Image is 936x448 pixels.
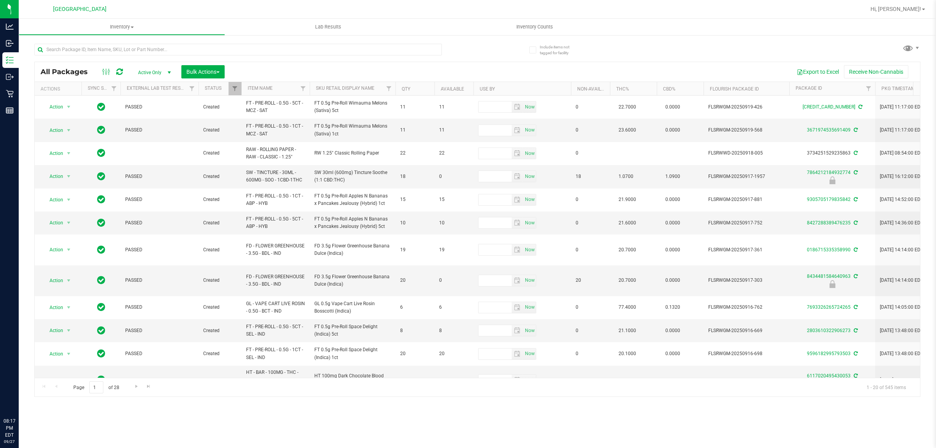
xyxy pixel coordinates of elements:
[853,127,858,133] span: Sync from Compliance System
[97,348,105,359] span: In Sync
[661,302,684,313] span: 0.1320
[314,192,391,207] span: FT 0.5g Pre-Roll Apples N Bananas x Pancakes Jealousy (Hybrid) 1ct
[807,304,851,310] a: 7693326265724265
[853,197,858,202] span: Sync from Compliance System
[853,220,858,226] span: Sync from Compliance System
[661,101,684,113] span: 0.0000
[708,149,785,157] span: FLSRWWD-20250918-005
[441,86,464,92] a: Available
[229,82,241,95] a: Filter
[523,124,536,136] span: Set Current date
[314,242,391,257] span: FD 3.5g Flower Greenhouse Banana Dulce (Indica)
[523,171,536,182] span: Set Current date
[6,23,14,30] inline-svg: Analytics
[67,381,126,393] span: Page of 28
[297,82,310,95] a: Filter
[615,325,640,336] span: 21.1000
[97,171,105,182] span: In Sync
[64,217,74,228] span: select
[540,44,579,56] span: Include items not tagged for facility
[400,246,430,254] span: 19
[64,244,74,255] span: select
[400,327,430,334] span: 8
[615,244,640,256] span: 20.7000
[439,103,469,111] span: 11
[6,56,14,64] inline-svg: Inventory
[64,348,74,359] span: select
[53,6,106,12] span: [GEOGRAPHIC_DATA]
[523,244,536,255] span: select
[246,100,305,114] span: FT - PRE-ROLL - 0.5G - 5CT - MCZ - SAT
[400,173,430,180] span: 18
[19,19,225,35] a: Inventory
[64,302,74,313] span: select
[225,19,431,35] a: Lab Results
[807,247,851,252] a: 0186715335358990
[97,244,105,255] span: In Sync
[576,103,605,111] span: 0
[97,148,105,158] span: In Sync
[246,215,305,230] span: FT - PRE-ROLL - 0.5G - 5CT - ABP - HYB
[523,101,536,113] span: Set Current date
[615,302,640,313] span: 77.4000
[788,176,876,184] div: Newly Received
[246,346,305,361] span: FT - PRE-ROLL - 0.5G - 1CT - SEL - IND
[108,82,121,95] a: Filter
[439,277,469,284] span: 0
[203,327,237,334] span: Created
[439,196,469,203] span: 15
[853,170,858,175] span: Sync from Compliance System
[186,82,199,95] a: Filter
[512,325,523,336] span: select
[4,418,15,439] p: 08:17 PM EDT
[615,348,640,359] span: 20.1000
[576,327,605,334] span: 0
[314,149,391,157] span: RW 1.25" Classic Rolling Paper
[305,23,352,30] span: Lab Results
[186,69,220,75] span: Bulk Actions
[523,244,536,256] span: Set Current date
[125,126,194,134] span: PASSED
[708,376,785,384] span: FLSRWGM-20250915-2740
[64,171,74,182] span: select
[576,219,605,227] span: 0
[807,197,851,202] a: 9305705179835842
[314,215,391,230] span: FT 0.5g Pre-Roll Apples N Bananas x Pancakes Jealousy (Hybrid) 5ct
[661,374,684,386] span: 0.0000
[439,173,469,180] span: 0
[708,327,785,334] span: FLSRWGM-20250916-669
[480,86,495,92] a: Use By
[512,125,523,136] span: select
[880,196,923,203] span: [DATE] 14:52:00 EDT
[880,350,923,357] span: [DATE] 13:48:00 EDT
[439,350,469,357] span: 20
[43,325,64,336] span: Action
[43,217,64,228] span: Action
[576,246,605,254] span: 0
[314,169,391,184] span: SW 30ml (600mg) Tincture Soothe (1:1 CBD:THC)
[19,23,225,30] span: Inventory
[97,302,105,313] span: In Sync
[853,247,858,252] span: Sync from Compliance System
[203,350,237,357] span: Created
[661,275,684,286] span: 0.0000
[788,149,876,157] div: 3734251529235863
[6,90,14,98] inline-svg: Retail
[43,302,64,313] span: Action
[439,304,469,311] span: 6
[246,169,305,184] span: SW - TINCTURE - 30ML - 600MG - SOO - 1CBD-1THC
[512,302,523,313] span: select
[512,101,523,112] span: select
[125,376,194,384] span: PASSED
[439,327,469,334] span: 8
[64,101,74,112] span: select
[314,273,391,288] span: FD 3.5g Flower Greenhouse Banana Dulce (Indica)
[64,375,74,386] span: select
[796,85,822,91] a: Package ID
[880,219,923,227] span: [DATE] 14:36:00 EDT
[788,280,876,288] div: Newly Received
[880,246,923,254] span: [DATE] 14:14:00 EDT
[523,374,536,386] span: Set Current date
[400,277,430,284] span: 20
[8,386,31,409] iframe: Resource center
